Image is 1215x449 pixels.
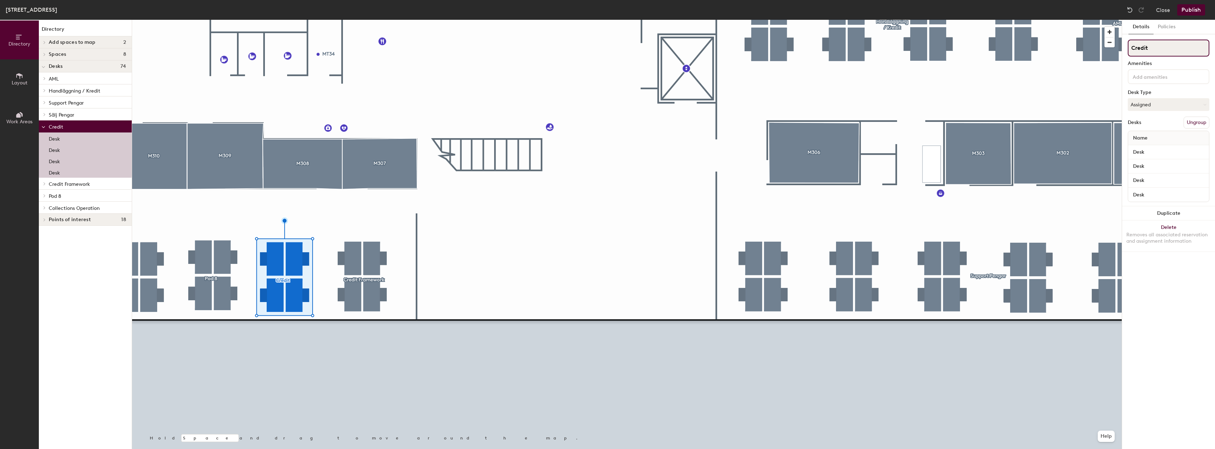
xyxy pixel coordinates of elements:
[49,168,60,176] p: Desk
[49,112,74,118] span: Sälj Pengar
[1130,176,1208,185] input: Unnamed desk
[1128,120,1141,125] div: Desks
[49,64,63,69] span: Desks
[1098,431,1115,442] button: Help
[1128,90,1209,95] div: Desk Type
[120,64,126,69] span: 74
[121,217,126,223] span: 18
[49,40,96,45] span: Add spaces to map
[1184,117,1209,129] button: Ungroup
[49,145,60,153] p: Desk
[1126,6,1133,13] img: Undo
[49,52,66,57] span: Spaces
[49,181,90,187] span: Credit Framework
[123,52,126,57] span: 8
[39,25,132,36] h1: Directory
[1138,6,1145,13] img: Redo
[1126,232,1211,244] div: Removes all associated reservation and assignment information
[1122,220,1215,252] button: DeleteRemoves all associated reservation and assignment information
[6,5,57,14] div: [STREET_ADDRESS]
[1130,147,1208,157] input: Unnamed desk
[12,80,28,86] span: Layout
[123,40,126,45] span: 2
[1128,61,1209,66] div: Amenities
[49,88,100,94] span: Handläggning / Kredit
[1177,4,1205,16] button: Publish
[1131,72,1195,81] input: Add amenities
[49,124,63,130] span: Credit
[49,193,61,199] span: Pod 8
[49,205,100,211] span: Collections Operation
[1130,132,1151,144] span: Name
[49,217,91,223] span: Points of interest
[49,156,60,165] p: Desk
[1130,190,1208,200] input: Unnamed desk
[1128,98,1209,111] button: Assigned
[1156,4,1170,16] button: Close
[1130,161,1208,171] input: Unnamed desk
[49,76,59,82] span: AML
[6,119,32,125] span: Work Areas
[1122,206,1215,220] button: Duplicate
[8,41,30,47] span: Directory
[1154,20,1180,34] button: Policies
[49,100,84,106] span: Support Pengar
[1128,20,1154,34] button: Details
[49,134,60,142] p: Desk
